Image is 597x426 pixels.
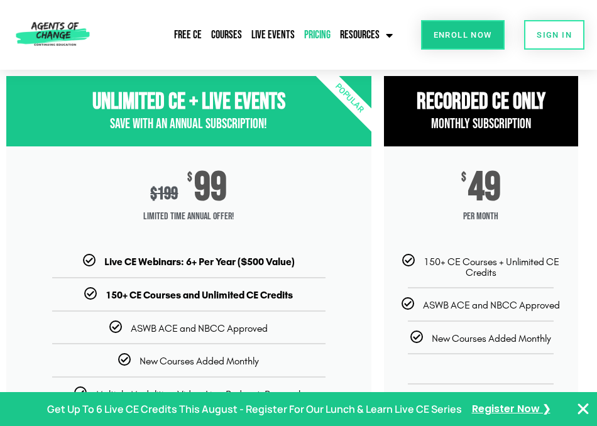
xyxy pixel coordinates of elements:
span: 150+ CE Courses + Unlimited CE Credits [424,256,559,278]
span: Multiple Modalities: Video, Live, Podcast, Research [96,388,304,400]
span: Monthly Subscription [431,116,531,133]
span: $ [150,183,157,204]
span: Enroll Now [434,31,492,39]
p: Get Up To 6 Live CE Credits This August - Register For Our Lunch & Learn Live CE Series [47,400,462,418]
div: Popular [277,26,422,171]
button: Close Banner [576,401,591,417]
span: New Courses Added Monthly [140,355,259,367]
a: Register Now ❯ [472,400,550,418]
span: New Courses Added Monthly [432,332,551,344]
span: SIGN IN [537,31,572,39]
span: ASWB ACE and NBCC Approved [423,299,560,311]
b: Live CE Webinars: 6+ Per Year ($500 Value) [104,256,295,268]
span: 49 [468,172,501,204]
span: Save with an Annual Subscription! [110,116,267,133]
a: Courses [208,21,245,50]
div: 199 [150,183,178,204]
b: 150+ CE Courses and Unlimited CE Credits [106,289,293,301]
span: $ [187,172,192,184]
a: Pricing [301,21,334,50]
span: Limited Time Annual Offer! [6,204,371,229]
span: 99 [194,172,227,204]
span: $ [461,172,466,184]
h3: Unlimited CE + Live Events [6,89,371,116]
a: Resources [337,21,396,50]
nav: Menu [127,21,396,50]
a: SIGN IN [524,20,584,50]
a: Enroll Now [421,20,505,50]
span: per month [384,204,578,229]
h3: RECORDED CE ONly [384,89,578,116]
a: Free CE [171,21,205,50]
a: Live Events [248,21,298,50]
span: ASWB ACE and NBCC Approved [131,322,268,334]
